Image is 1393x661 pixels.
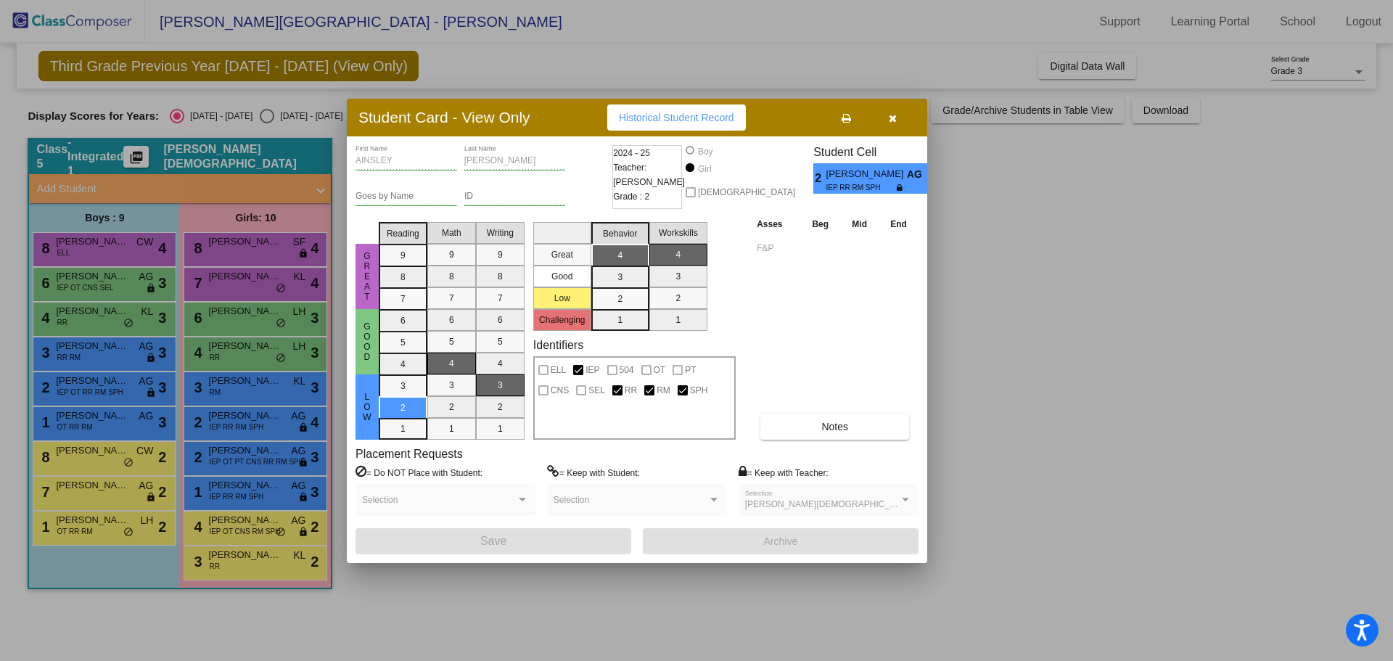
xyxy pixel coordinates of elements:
[533,338,583,352] label: Identifiers
[879,216,919,232] th: End
[356,528,631,554] button: Save
[657,382,670,399] span: RM
[757,237,797,259] input: assessment
[547,465,640,480] label: = Keep with Student:
[356,192,457,202] input: goes by name
[745,499,914,509] span: [PERSON_NAME][DEMOGRAPHIC_DATA]
[356,447,463,461] label: Placement Requests
[764,535,798,547] span: Archive
[643,528,919,554] button: Archive
[840,216,879,232] th: Mid
[613,160,685,189] span: Teacher: [PERSON_NAME]
[619,112,734,123] span: Historical Student Record
[654,361,666,379] span: OT
[361,392,374,422] span: Low
[697,163,712,176] div: Girl
[613,189,649,204] span: Grade : 2
[826,167,907,182] span: [PERSON_NAME]
[620,361,634,379] span: 504
[607,104,746,131] button: Historical Student Record
[821,421,848,432] span: Notes
[585,361,599,379] span: IEP
[613,146,650,160] span: 2024 - 25
[551,361,566,379] span: ELL
[753,216,800,232] th: Asses
[358,108,530,126] h3: Student Card - View Only
[813,170,826,187] span: 2
[907,167,927,182] span: AG
[685,361,696,379] span: PT
[588,382,605,399] span: SEL
[813,145,940,159] h3: Student Cell
[361,321,374,362] span: Good
[625,382,637,399] span: RR
[826,182,897,193] span: IEP RR RM SPH
[800,216,840,232] th: Beg
[697,145,713,158] div: Boy
[760,414,909,440] button: Notes
[739,465,829,480] label: = Keep with Teacher:
[356,465,482,480] label: = Do NOT Place with Student:
[690,382,708,399] span: SPH
[361,251,374,302] span: Great
[551,382,569,399] span: CNS
[698,184,795,201] span: [DEMOGRAPHIC_DATA]
[927,170,940,187] span: 4
[480,535,506,547] span: Save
